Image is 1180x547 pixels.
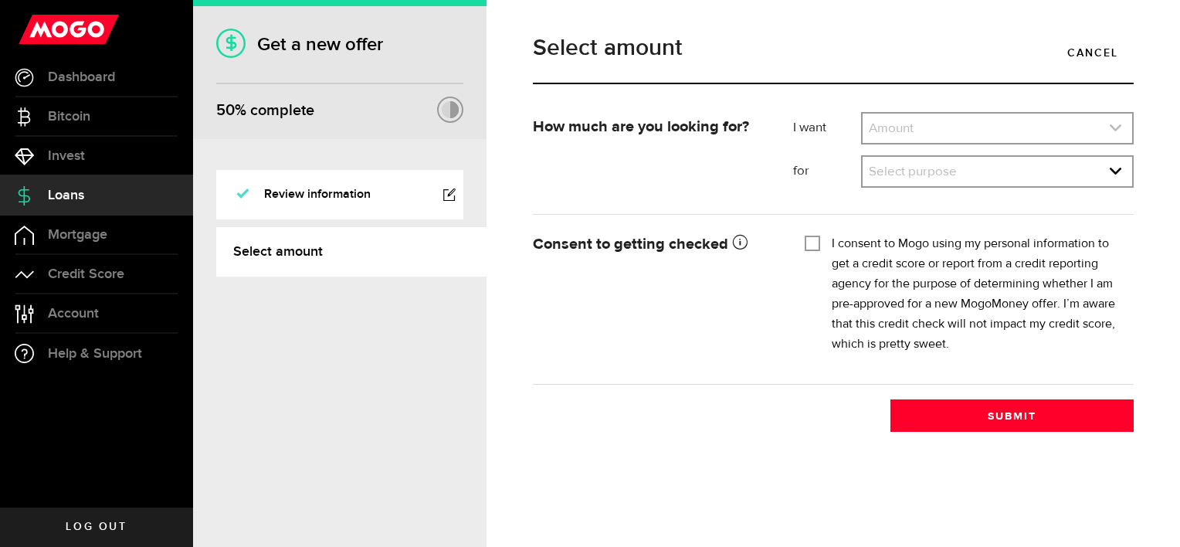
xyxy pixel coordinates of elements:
[863,157,1132,186] a: expand select
[832,234,1122,355] label: I consent to Mogo using my personal information to get a credit score or report from a credit rep...
[533,119,749,134] strong: How much are you looking for?
[48,70,115,84] span: Dashboard
[216,170,463,219] a: Review information
[863,114,1132,143] a: expand select
[48,228,107,242] span: Mortgage
[533,36,1134,59] h1: Select amount
[805,234,820,250] input: I consent to Mogo using my personal information to get a credit score or report from a credit rep...
[793,119,861,138] label: I want
[66,522,127,532] span: Log out
[793,162,861,181] label: for
[216,97,314,124] div: % complete
[216,227,487,277] a: Select amount
[12,6,59,53] button: Open LiveChat chat widget
[216,101,235,120] span: 50
[48,149,85,163] span: Invest
[48,307,99,321] span: Account
[48,267,124,281] span: Credit Score
[890,399,1134,432] button: Submit
[48,110,90,124] span: Bitcoin
[216,33,463,56] h1: Get a new offer
[48,347,142,361] span: Help & Support
[533,236,748,252] strong: Consent to getting checked
[48,189,84,202] span: Loans
[1052,36,1134,69] a: Cancel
